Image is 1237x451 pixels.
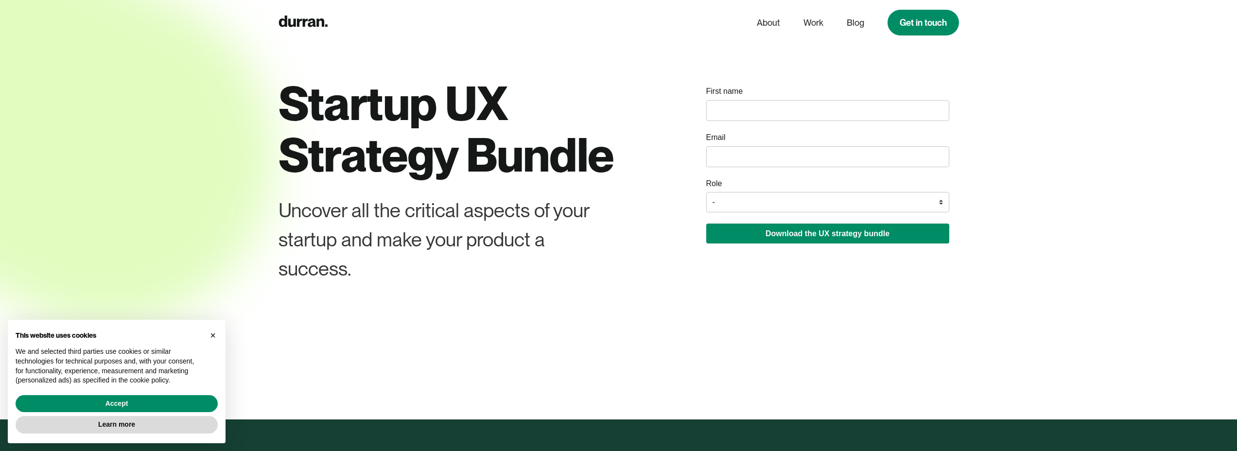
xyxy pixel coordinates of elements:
[279,13,328,32] a: home
[16,331,202,340] h2: This website uses cookies
[279,196,602,283] div: Uncover all the critical aspects of your startup and make your product a success.
[706,178,722,189] label: Role
[706,192,949,212] select: role
[210,330,216,341] span: ×
[706,132,726,143] label: Email
[16,395,218,413] button: Accept
[888,10,959,35] a: Get in touch
[847,14,864,32] a: Blog
[205,328,221,343] button: Close this notice
[706,224,949,243] button: Download the UX strategy bundle
[706,146,949,167] input: email
[16,416,218,434] button: Learn more
[706,100,949,121] input: name
[803,14,823,32] a: Work
[16,347,202,385] p: We and selected third parties use cookies or similar technologies for technical purposes and, wit...
[706,86,743,97] label: First name
[279,78,638,180] h1: Startup UX Strategy Bundle
[757,14,780,32] a: About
